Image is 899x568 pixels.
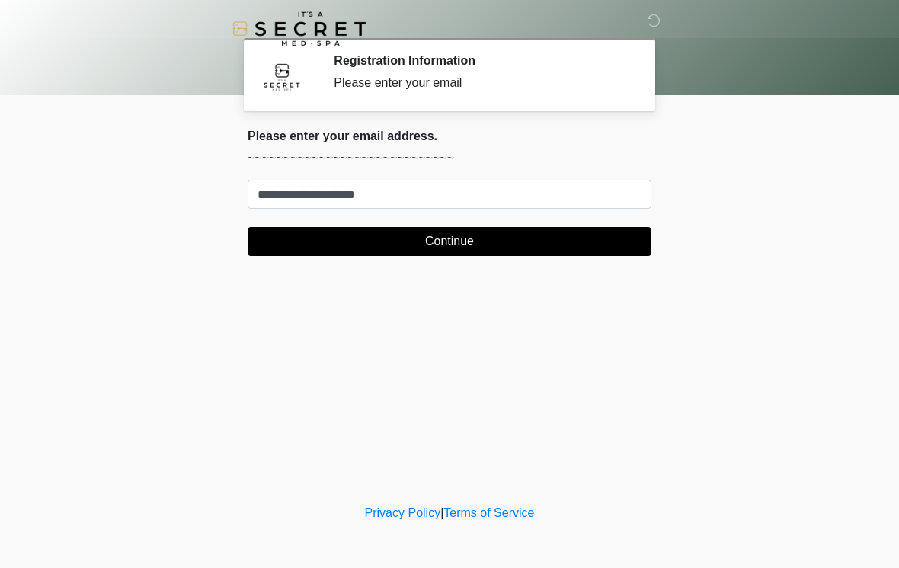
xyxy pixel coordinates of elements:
a: | [440,506,443,519]
h2: Registration Information [334,53,629,68]
img: Agent Avatar [259,53,305,99]
h2: Please enter your email address. [248,129,651,143]
p: ~~~~~~~~~~~~~~~~~~~~~~~~~~~~~ [248,149,651,168]
button: Continue [248,227,651,256]
img: It's A Secret Med Spa Logo [232,11,366,46]
a: Terms of Service [443,506,534,519]
div: Please enter your email [334,74,629,92]
a: Privacy Policy [365,506,441,519]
